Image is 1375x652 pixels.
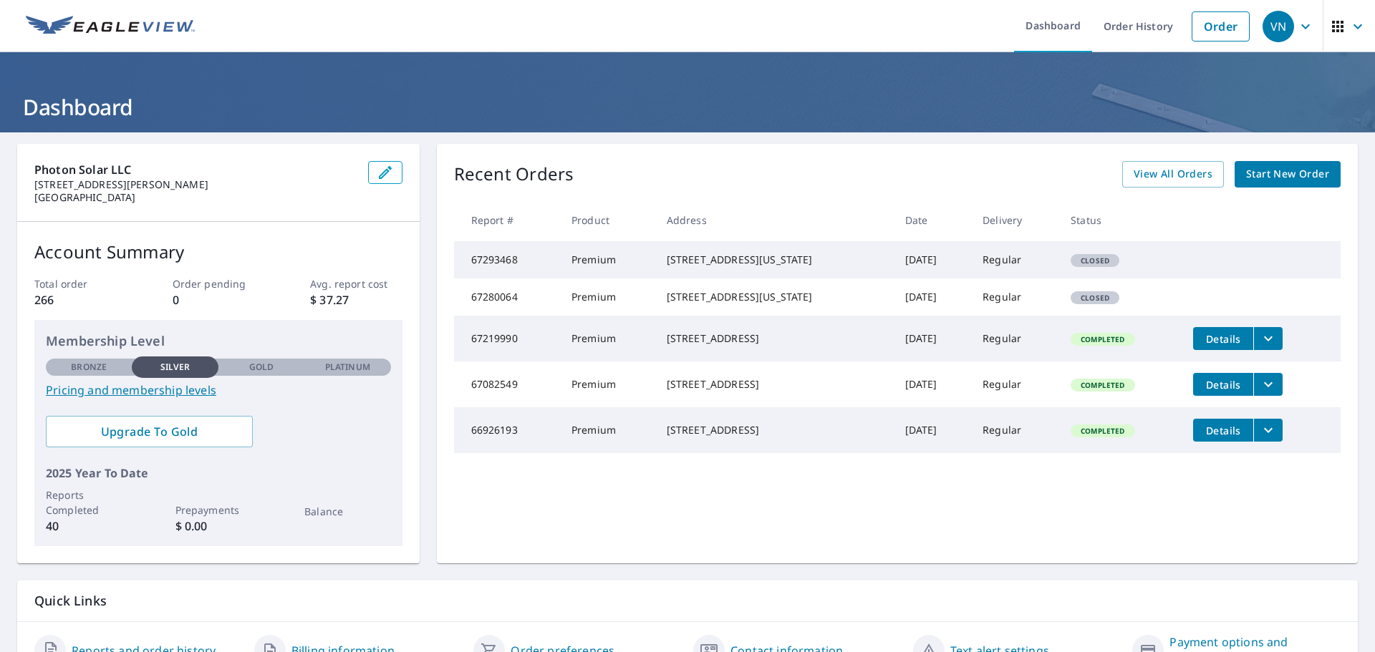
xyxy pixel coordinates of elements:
p: 2025 Year To Date [46,464,391,482]
td: Regular [971,361,1059,407]
p: Recent Orders [454,161,574,188]
p: Silver [160,361,190,374]
p: Order pending [173,276,264,291]
td: Regular [971,407,1059,453]
p: Photon Solar LLC [34,161,357,178]
td: Premium [560,241,655,278]
th: Report # [454,199,560,241]
p: Membership Level [46,331,391,351]
button: detailsBtn-67219990 [1193,327,1253,350]
button: filesDropdownBtn-67219990 [1253,327,1283,350]
button: detailsBtn-67082549 [1193,373,1253,396]
p: 40 [46,517,132,535]
th: Delivery [971,199,1059,241]
span: View All Orders [1134,165,1212,183]
a: View All Orders [1122,161,1224,188]
p: 266 [34,291,126,308]
td: 67293468 [454,241,560,278]
span: Details [1202,424,1245,437]
p: Reports Completed [46,487,132,517]
button: filesDropdownBtn-67082549 [1253,373,1283,396]
td: 67219990 [454,316,560,361]
button: detailsBtn-66926193 [1193,419,1253,442]
span: Closed [1072,256,1118,266]
p: $ 0.00 [175,517,261,535]
h1: Dashboard [17,92,1358,122]
p: Balance [304,504,390,519]
p: [GEOGRAPHIC_DATA] [34,191,357,204]
td: Regular [971,241,1059,278]
th: Address [655,199,894,241]
td: [DATE] [894,241,972,278]
td: Regular [971,278,1059,316]
th: Status [1059,199,1182,241]
td: Premium [560,361,655,407]
td: [DATE] [894,278,972,316]
span: Start New Order [1246,165,1329,183]
p: Platinum [325,361,370,374]
span: Details [1202,332,1245,346]
img: EV Logo [26,16,195,37]
div: [STREET_ADDRESS][US_STATE] [667,290,882,304]
div: [STREET_ADDRESS] [667,331,882,346]
a: Upgrade To Gold [46,416,253,447]
p: Bronze [71,361,107,374]
p: [STREET_ADDRESS][PERSON_NAME] [34,178,357,191]
div: VN [1263,11,1294,42]
td: [DATE] [894,407,972,453]
td: 67082549 [454,361,560,407]
span: Completed [1072,426,1133,436]
span: Details [1202,378,1245,391]
td: 67280064 [454,278,560,316]
span: Completed [1072,334,1133,344]
td: 66926193 [454,407,560,453]
p: Avg. report cost [310,276,402,291]
div: [STREET_ADDRESS] [667,423,882,437]
td: [DATE] [894,361,972,407]
p: Prepayments [175,502,261,517]
a: Start New Order [1235,161,1341,188]
td: Premium [560,316,655,361]
td: [DATE] [894,316,972,361]
button: filesDropdownBtn-66926193 [1253,419,1283,442]
p: $ 37.27 [310,291,402,308]
td: Regular [971,316,1059,361]
p: Total order [34,276,126,291]
p: Account Summary [34,239,402,265]
span: Completed [1072,380,1133,390]
a: Order [1192,11,1250,42]
th: Date [894,199,972,241]
p: Quick Links [34,592,1341,610]
p: 0 [173,291,264,308]
td: Premium [560,407,655,453]
div: [STREET_ADDRESS] [667,377,882,391]
td: Premium [560,278,655,316]
span: Upgrade To Gold [57,424,241,439]
th: Product [560,199,655,241]
a: Pricing and membership levels [46,381,391,399]
p: Gold [249,361,274,374]
div: [STREET_ADDRESS][US_STATE] [667,253,882,267]
span: Closed [1072,293,1118,303]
